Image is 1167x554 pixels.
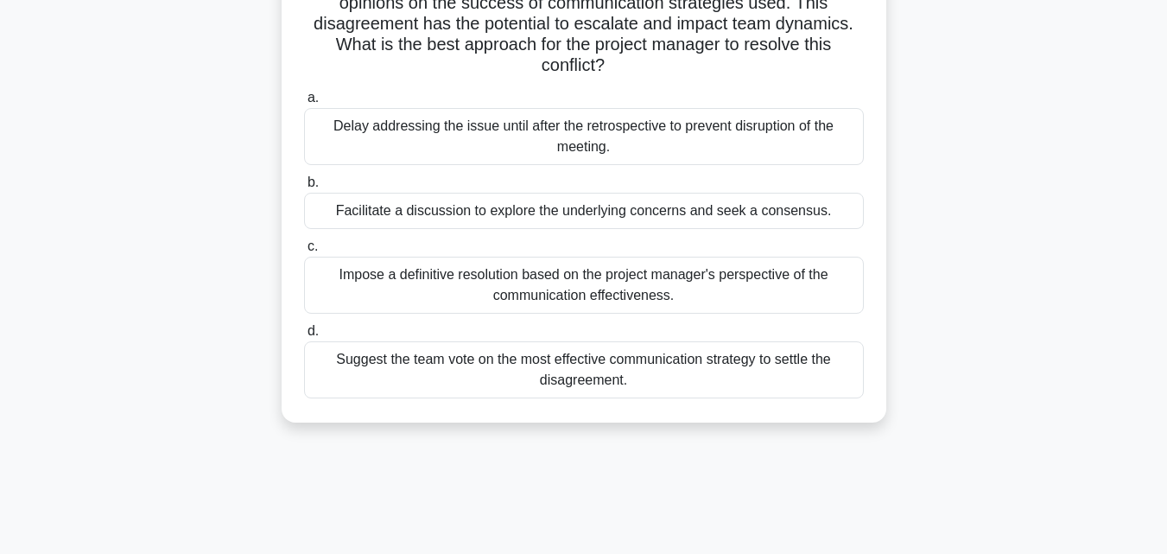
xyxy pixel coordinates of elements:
span: c. [308,239,318,253]
div: Impose a definitive resolution based on the project manager's perspective of the communication ef... [304,257,864,314]
div: Suggest the team vote on the most effective communication strategy to settle the disagreement. [304,341,864,398]
span: d. [308,323,319,338]
div: Facilitate a discussion to explore the underlying concerns and seek a consensus. [304,193,864,229]
span: b. [308,175,319,189]
div: Delay addressing the issue until after the retrospective to prevent disruption of the meeting. [304,108,864,165]
span: a. [308,90,319,105]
